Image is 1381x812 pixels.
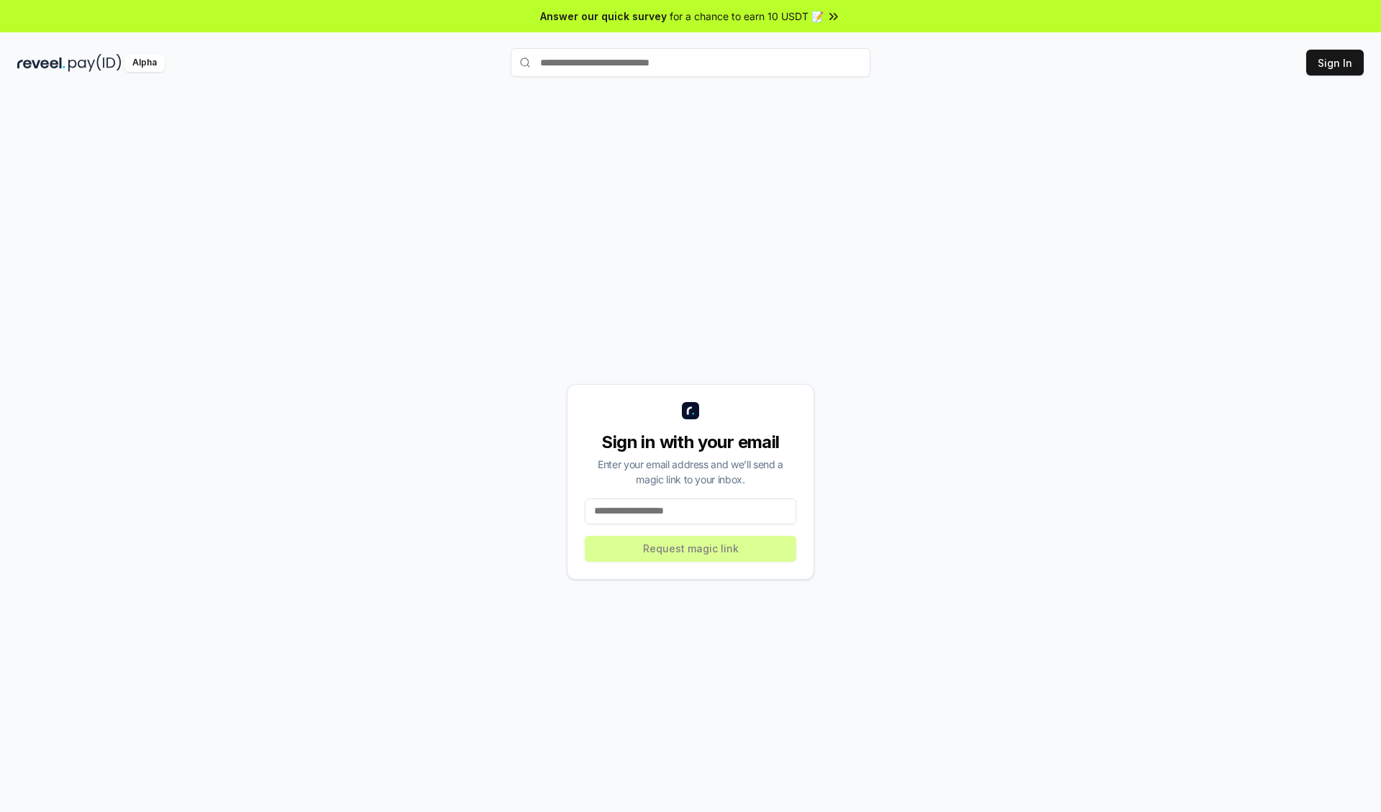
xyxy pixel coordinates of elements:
img: logo_small [682,402,699,419]
img: reveel_dark [17,54,65,72]
button: Sign In [1306,50,1364,76]
span: Answer our quick survey [540,9,667,24]
img: pay_id [68,54,122,72]
div: Enter your email address and we’ll send a magic link to your inbox. [585,457,796,487]
div: Alpha [124,54,165,72]
span: for a chance to earn 10 USDT 📝 [670,9,824,24]
div: Sign in with your email [585,431,796,454]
